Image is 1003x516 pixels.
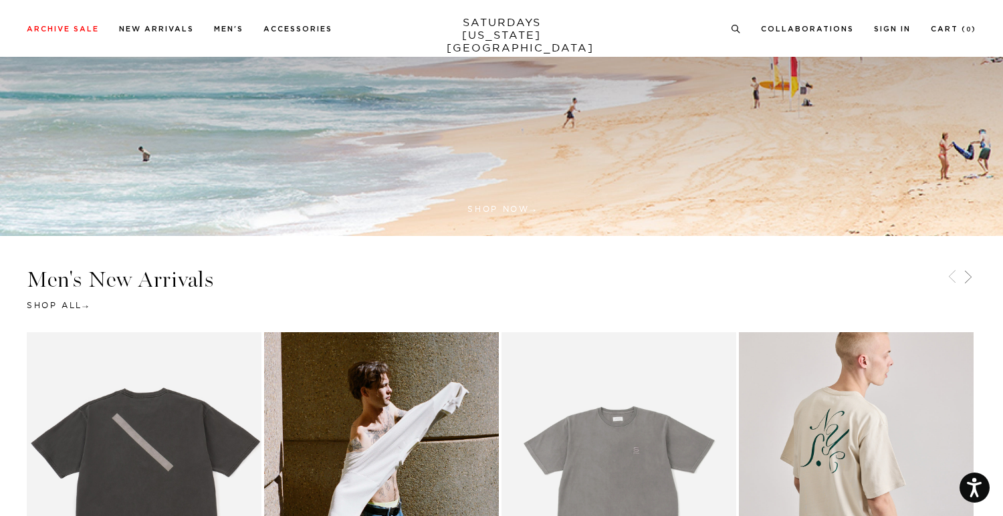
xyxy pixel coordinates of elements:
a: New Arrivals [119,25,194,33]
a: Shop All [27,300,88,310]
small: 0 [966,27,972,33]
a: Cart (0) [931,25,976,33]
a: Collaborations [761,25,854,33]
a: Archive Sale [27,25,99,33]
a: Sign In [874,25,911,33]
h3: Men's New Arrivals [27,269,976,291]
a: Men's [214,25,243,33]
a: SATURDAYS[US_STATE][GEOGRAPHIC_DATA] [447,16,557,54]
a: Accessories [263,25,332,33]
